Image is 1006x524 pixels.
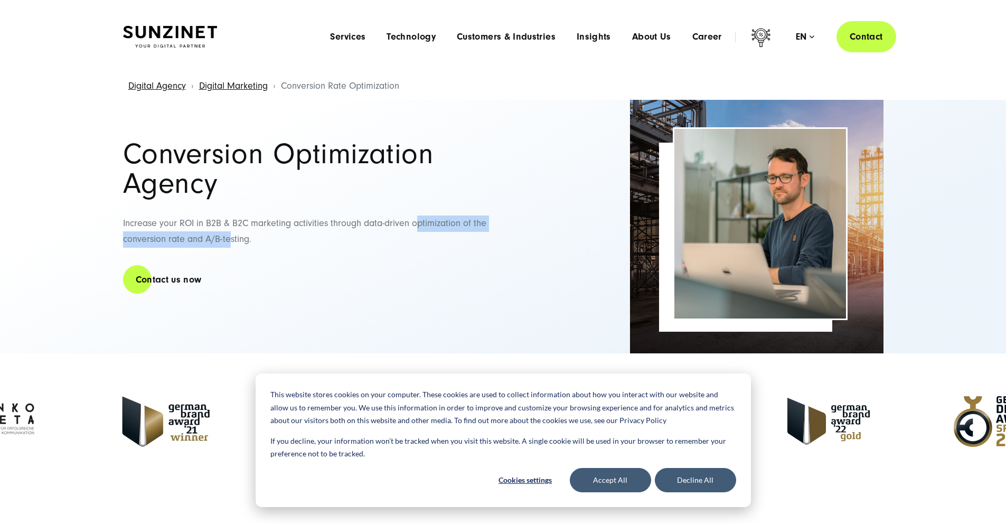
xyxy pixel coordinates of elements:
[796,32,814,42] div: en
[330,32,365,42] a: Services
[655,468,736,492] button: Decline All
[256,373,751,507] div: Cookie banner
[692,32,722,42] a: Career
[674,129,846,319] img: Conversion-optimization-agency
[270,388,736,427] p: This website stores cookies on your computer. These cookies are used to collect information about...
[123,139,493,199] h1: Conversion Optimization Agency
[281,80,399,91] span: Conversion Rate Optimization
[570,468,651,492] button: Accept All
[630,100,883,353] img: Full-Service Digitalagentur SUNZINET - Strategieberatung_2
[485,468,566,492] button: Cookies settings
[270,435,736,461] p: If you decline, your information won’t be tracked when you visit this website. A single cookie wi...
[836,21,896,52] a: Contact
[632,32,671,42] a: About Us
[123,216,493,248] p: Increase your ROI in B2B & B2C marketing activities through data-driven optimization of the conve...
[118,390,213,453] img: German Brand Award 2021 Winner -Full Service Digital Agency SUNZINET
[128,80,186,91] a: Digital Agency
[123,26,217,48] img: SUNZINET Full Service Digital Agentur
[199,80,268,91] a: Digital Marketing
[387,32,436,42] a: Technology
[787,398,870,445] img: German Brand Award 2022 Gold Winner - Full Service Digital Agency SUNZINET
[577,32,611,42] a: Insights
[123,265,214,295] a: Contact us now
[457,32,556,42] a: Customers & Industries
